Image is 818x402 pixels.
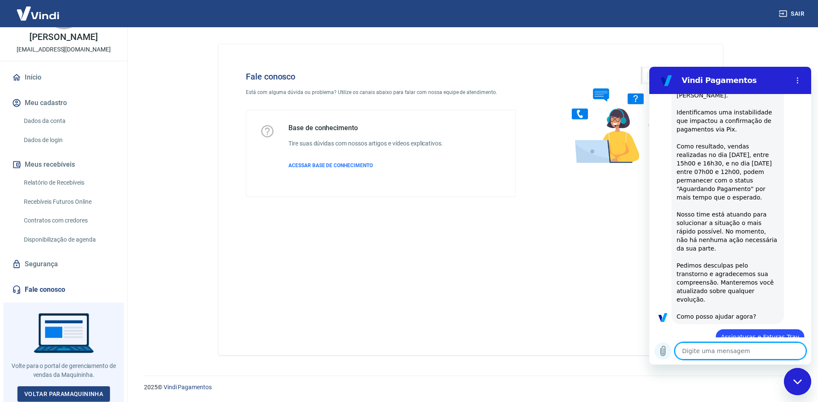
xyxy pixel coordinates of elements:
[784,368,811,395] iframe: Botão para abrir a janela de mensagens, conversa em andamento
[246,88,516,96] p: Está com alguma dúvida ou problema? Utilize os canais abaixo para falar com nossa equipe de atend...
[164,384,212,391] a: Vindi Pagamentos
[17,386,110,402] a: Voltar paraMaquininha
[10,94,117,112] button: Meu cadastro
[10,280,117,299] a: Fale conosco
[288,139,443,148] h6: Tire suas dúvidas com nossos artigos e vídeos explicativos.
[20,193,117,211] a: Recebíveis Futuros Online
[649,67,811,365] iframe: Janela de mensagens
[777,6,808,22] button: Sair
[29,33,98,42] p: [PERSON_NAME]
[17,45,111,54] p: [EMAIL_ADDRESS][DOMAIN_NAME]
[288,124,443,132] h5: Base de conhecimento
[20,231,117,248] a: Disponibilização de agenda
[246,71,516,82] h4: Fale conosco
[288,162,443,169] a: ACESSAR BASE DE CONHECIMENTO
[10,155,117,174] button: Meus recebíveis
[10,68,117,87] a: Início
[555,58,684,171] img: Fale conosco
[288,163,373,168] span: ACESSAR BASE DE CONHECIMENTO
[20,131,117,149] a: Dados de login
[20,112,117,130] a: Dados da conta
[20,174,117,191] a: Relatório de Recebíveis
[20,212,117,229] a: Contratos com credores
[144,383,798,392] p: 2025 ©
[10,0,66,26] img: Vindi
[10,255,117,274] a: Segurança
